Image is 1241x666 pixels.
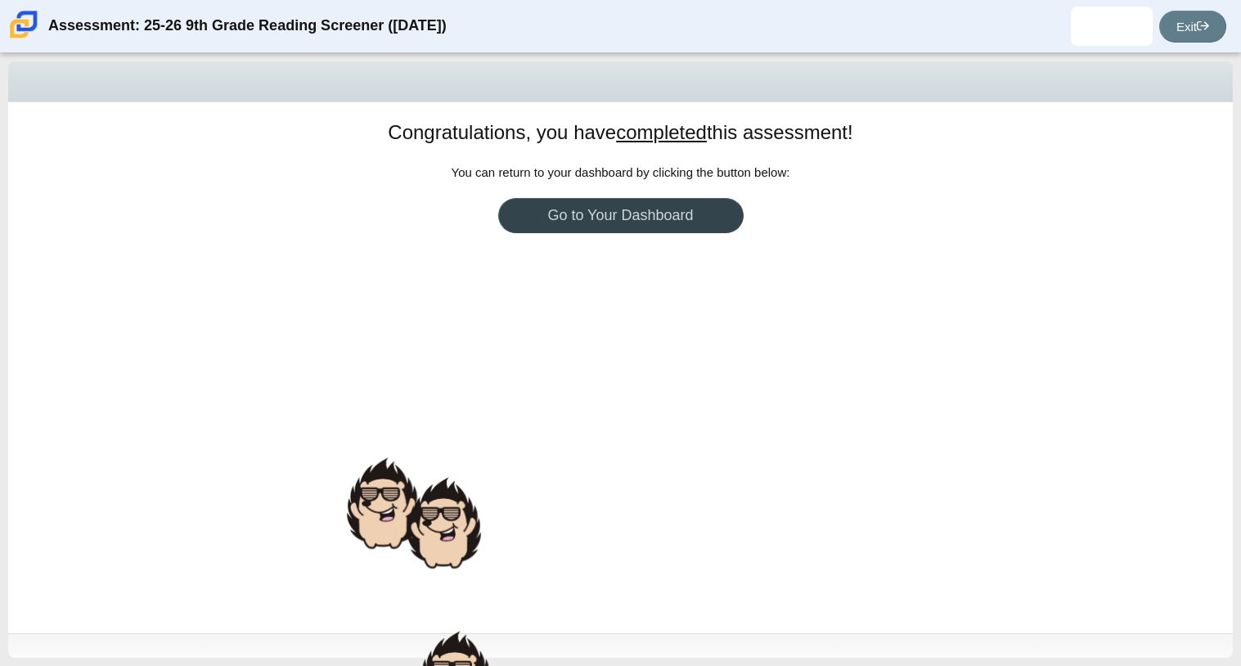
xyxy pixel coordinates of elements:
[48,7,447,46] div: Assessment: 25-26 9th Grade Reading Screener ([DATE])
[7,30,41,44] a: Carmen School of Science & Technology
[388,119,852,146] h1: Congratulations, you have this assessment!
[1159,11,1226,43] a: Exit
[498,198,744,233] a: Go to Your Dashboard
[452,165,790,179] span: You can return to your dashboard by clicking the button below:
[616,121,707,143] u: completed
[1099,13,1125,39] img: aryanna.garcia.qlw44F
[7,7,41,42] img: Carmen School of Science & Technology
